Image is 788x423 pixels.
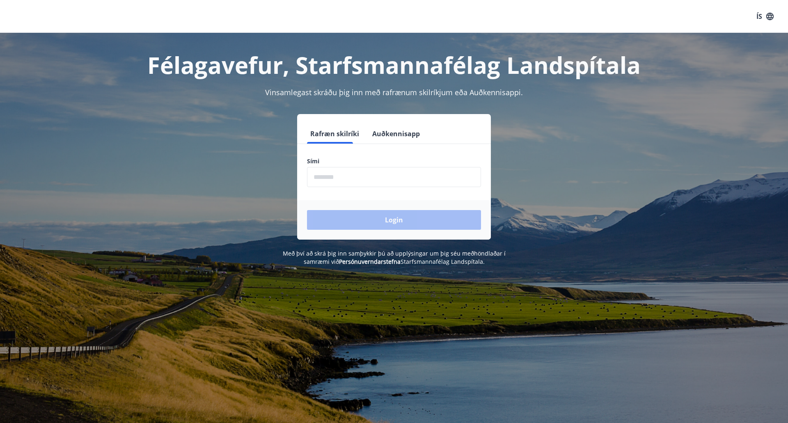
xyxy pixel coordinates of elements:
h1: Félagavefur, Starfsmannafélag Landspítala [108,49,680,80]
label: Sími [307,157,481,165]
button: Rafræn skilríki [307,124,362,144]
button: ÍS [752,9,778,24]
span: Vinsamlegast skráðu þig inn með rafrænum skilríkjum eða Auðkennisappi. [265,87,523,97]
button: Auðkennisapp [369,124,423,144]
span: Með því að skrá þig inn samþykkir þú að upplýsingar um þig séu meðhöndlaðar í samræmi við Starfsm... [283,249,506,265]
a: Persónuverndarstefna [339,258,401,265]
